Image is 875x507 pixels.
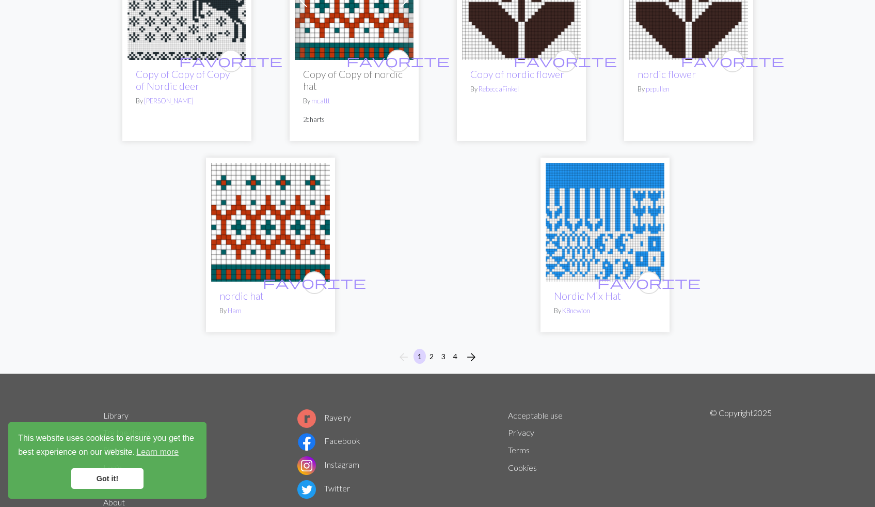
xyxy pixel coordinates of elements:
[297,480,316,499] img: Twitter logo
[721,50,744,72] button: favourite
[508,427,534,437] a: Privacy
[470,84,572,94] p: By
[449,349,462,364] button: 4
[514,53,617,69] span: favorite
[297,459,359,469] a: Instagram
[263,274,366,290] span: favorite
[303,68,405,92] h2: Copy of Copy of nordic hat
[297,412,351,422] a: Ravelry
[211,216,330,226] a: nordic hat
[638,68,696,80] a: nordic flower
[554,290,621,302] a: Nordic Mix Hat
[554,306,656,316] p: By
[179,51,282,71] i: favourite
[638,84,740,94] p: By
[681,53,784,69] span: favorite
[546,216,664,226] a: Nordic Mix Hat
[18,432,197,460] span: This website uses cookies to ensure you get the best experience on our website.
[71,468,144,489] a: dismiss cookie message
[465,350,478,364] span: arrow_forward
[303,271,326,294] button: favourite
[470,68,564,80] a: Copy of nordic flower
[646,85,670,93] a: pepullen
[135,444,180,460] a: learn more about cookies
[425,349,438,364] button: 2
[638,271,660,294] button: favourite
[465,351,478,363] i: Next
[297,433,316,451] img: Facebook logo
[479,85,519,93] a: RebeccaFinkel
[219,306,322,316] p: By
[346,53,450,69] span: favorite
[393,349,482,365] nav: Page navigation
[297,409,316,428] img: Ravelry logo
[508,463,537,472] a: Cookies
[103,410,129,420] a: Library
[297,483,350,493] a: Twitter
[311,97,330,105] a: mcattt
[508,410,563,420] a: Acceptable use
[136,68,230,92] a: Copy of Copy of Copy of Nordic deer
[228,306,242,315] a: Ham
[562,306,590,315] a: K8newton
[387,50,409,72] button: favourite
[554,50,577,72] button: favourite
[413,349,426,364] button: 1
[297,436,360,445] a: Facebook
[681,51,784,71] i: favourite
[508,445,530,455] a: Terms
[179,53,282,69] span: favorite
[219,290,264,302] a: nordic hat
[297,456,316,475] img: Instagram logo
[437,349,450,364] button: 3
[211,163,330,282] img: nordic hat
[303,115,405,125] p: 2 charts
[514,51,617,71] i: favourite
[219,50,242,72] button: favourite
[597,272,701,293] i: favourite
[597,274,701,290] span: favorite
[136,96,238,106] p: By
[546,163,664,282] img: Nordic Mix Hat
[303,96,405,106] p: By
[8,422,206,499] div: cookieconsent
[144,97,194,105] a: [PERSON_NAME]
[263,272,366,293] i: favourite
[346,51,450,71] i: favourite
[461,349,482,365] button: Next
[103,497,125,507] a: About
